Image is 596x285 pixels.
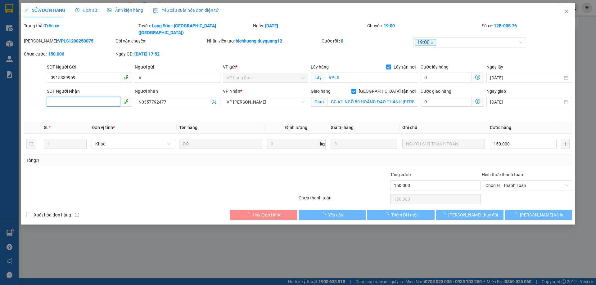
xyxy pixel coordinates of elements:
b: 150.000 [48,51,64,56]
th: Ghi chú [400,122,487,134]
span: Hủy Đơn Hàng [253,212,281,218]
span: kg [319,139,326,149]
span: [PERSON_NAME] và In [520,212,563,218]
div: [PERSON_NAME]: [24,38,114,44]
span: Giao hàng [311,89,331,94]
label: Hình thức thanh toán [482,172,523,177]
span: 19:00 [415,39,436,46]
span: Lịch sử [75,8,97,13]
input: 0 [331,139,397,149]
span: [PERSON_NAME] thay đổi [448,212,498,218]
button: Thêm ĐH mới [367,210,435,220]
button: Yêu cầu [299,210,366,220]
span: loading [384,212,391,217]
span: phone [124,99,129,104]
label: Cước lấy hàng [421,65,449,69]
button: Close [558,3,575,20]
input: Lấy tận nơi [325,73,418,82]
span: VP Lạng Sơn [227,73,305,82]
div: Số xe: [481,22,573,36]
div: Chuyến: [367,22,481,36]
div: Chưa thanh toán [298,194,390,205]
span: Đơn vị tính [92,125,115,130]
span: close [431,41,434,44]
span: [GEOGRAPHIC_DATA] tận nơi [356,88,418,95]
span: Xuất hóa đơn hàng [31,212,74,218]
input: Ngày giao [490,99,562,105]
input: VD: Bàn, Ghế [179,139,262,149]
span: phone [124,75,129,80]
input: Cước lấy hàng [421,73,472,82]
div: Tổng: 1 [26,157,230,164]
div: Nhân viên tạo: [207,38,320,44]
div: VP gửi [223,64,308,70]
div: Cước rồi : [322,38,412,44]
button: [PERSON_NAME] và In [505,210,572,220]
div: Trạng thái: [23,22,138,36]
b: 19:00 [384,23,395,28]
span: edit [24,8,28,12]
span: Giao [311,97,327,107]
div: Ngày GD: [115,51,206,57]
span: Lấy tận nơi [391,64,418,70]
span: loading [321,212,328,217]
div: Tuyến: [138,22,252,36]
label: Cước giao hàng [421,89,451,94]
span: Tổng cước [390,172,411,177]
span: picture [107,8,111,12]
b: [DATE] [265,23,278,28]
span: Khác [95,139,170,149]
div: Người gửi [135,64,220,70]
div: SĐT Người Gửi [47,64,132,70]
span: loading [246,212,253,217]
span: Ảnh kiện hàng [107,8,143,13]
input: Cước giao hàng [421,97,472,107]
span: dollar-circle [475,75,480,80]
span: Yêu cầu xuất hóa đơn điện tử [153,8,219,13]
b: bichhuong.duyquang12 [236,38,282,43]
span: Chọn HT Thanh Toán [485,181,568,190]
b: 12B-005.76 [494,23,517,28]
span: loading [513,212,520,217]
span: close [564,9,569,14]
span: Định lượng [285,125,307,130]
button: delete [26,139,36,149]
span: VP Minh Khai [227,97,305,107]
input: Ghi Chú [402,139,485,149]
span: VP Nhận [223,89,240,94]
span: SL [44,125,49,130]
b: 0 [341,38,343,43]
span: user-add [212,100,217,105]
span: Yêu cầu [328,212,343,218]
button: [PERSON_NAME] thay đổi [436,210,503,220]
div: Ngày: [252,22,367,36]
span: loading [441,212,448,217]
input: Giao tận nơi [327,97,418,107]
b: Lạng Sơn - [GEOGRAPHIC_DATA] ([GEOGRAPHIC_DATA]) [138,23,216,35]
span: dollar-circle [475,99,480,104]
b: VPLS1208250075 [58,38,93,43]
span: Giá trị hàng [331,125,354,130]
b: Trên xe [44,23,59,28]
img: icon [153,8,158,13]
input: Ngày lấy [490,74,562,81]
button: plus [562,139,570,149]
button: Hủy Đơn Hàng [230,210,297,220]
span: Lấy hàng [311,65,329,69]
div: Chưa cước : [24,51,114,57]
div: Người nhận [135,88,220,95]
span: clock-circle [75,8,79,12]
span: Cước hàng [490,125,511,130]
div: Gói vận chuyển: [115,38,206,44]
b: [DATE] 17:52 [134,51,160,56]
label: Ngày lấy [486,65,503,69]
span: Lấy [311,73,325,82]
label: Ngày giao [486,89,506,94]
div: SĐT Người Nhận [47,88,132,95]
span: SỬA ĐƠN HÀNG [24,8,65,13]
span: Tên hàng [179,125,197,130]
span: Thêm ĐH mới [391,212,418,218]
span: info-circle [75,213,79,217]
